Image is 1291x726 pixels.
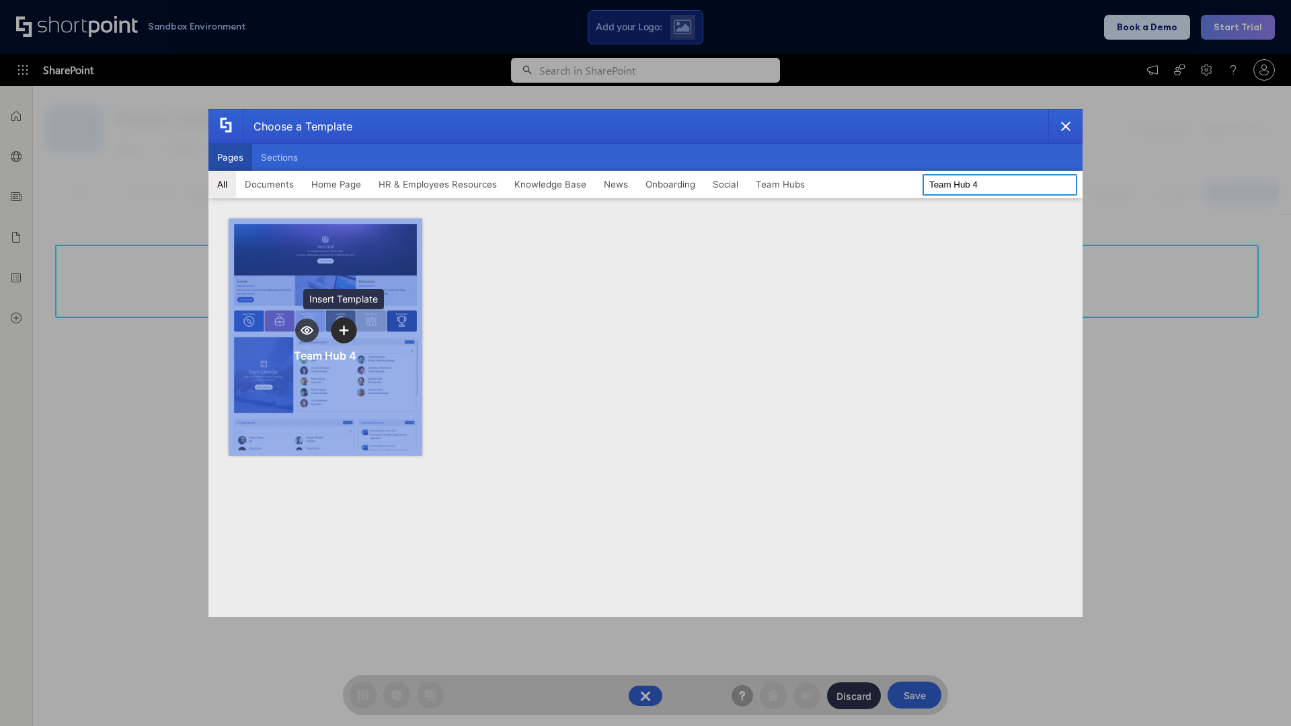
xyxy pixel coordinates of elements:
button: All [208,171,236,198]
button: HR & Employees Resources [370,171,506,198]
button: Pages [208,144,252,171]
button: Onboarding [637,171,704,198]
div: template selector [208,109,1083,617]
button: Documents [236,171,303,198]
div: Choose a Template [243,110,352,143]
div: Team Hub 4 [294,349,356,362]
input: Search [923,174,1077,196]
button: Team Hubs [747,171,814,198]
button: Social [704,171,747,198]
button: Sections [252,144,307,171]
button: Home Page [303,171,370,198]
button: Knowledge Base [506,171,595,198]
button: News [595,171,637,198]
iframe: Chat Widget [1224,661,1291,726]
